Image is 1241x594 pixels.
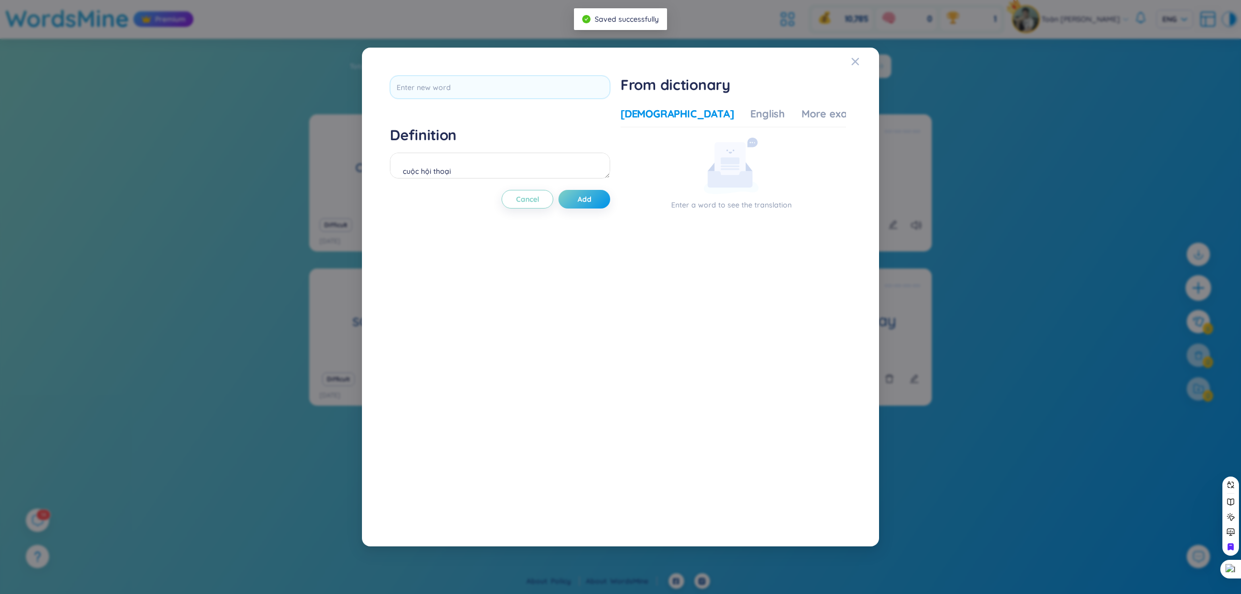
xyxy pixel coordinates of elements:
h4: Definition [390,126,610,144]
span: Add [578,194,592,204]
button: Close [851,48,879,76]
span: check-circle [582,15,591,23]
span: Saved successfully [595,14,659,24]
p: Enter a word to see the translation [620,199,842,211]
span: Cancel [516,194,539,204]
input: Enter new word [390,76,610,99]
h1: From dictionary [620,76,846,94]
div: English [750,107,785,121]
div: More examples [801,107,876,121]
div: [DEMOGRAPHIC_DATA] [620,107,734,121]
